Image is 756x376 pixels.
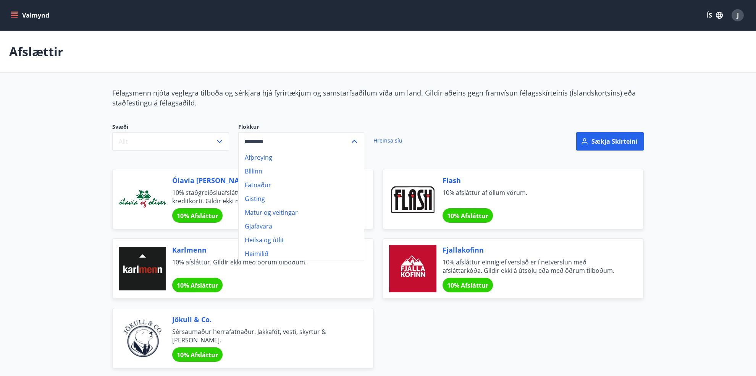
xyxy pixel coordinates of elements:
[177,212,218,220] span: 10% Afsláttur
[239,192,364,206] li: Gisting
[177,351,218,359] span: 10% Afsláttur
[443,245,625,255] span: Fjallakofinn
[443,175,625,185] span: Flash
[447,281,488,290] span: 10% Afsláttur
[443,258,625,275] span: 10% afsláttur einnig ef verslað er í netverslun með afsláttarkóða. Gildir ekki á útsölu eða með ö...
[172,188,355,205] span: 10% staðgreiðsluafsláttur og 5% afsláttur ef greitt er með kreditkorti. Gildir ekki með öðrum til...
[172,258,355,275] span: 10% afsláttur. Gildir ekki með öðrum tilboðum.
[172,314,355,324] span: Jökull & Co.
[239,233,364,247] li: Heilsa og útlit
[112,88,636,107] span: Félagsmenn njóta veglegra tilboða og sérkjara hjá fyrirtækjum og samstarfsaðilum víða um land. Gi...
[737,11,739,19] span: J
[172,327,355,344] span: Sérsaumaður herrafatnaður. Jakkaföt, vesti, skyrtur & [PERSON_NAME].
[443,188,625,205] span: 10% afsláttur af öllum vörum.
[703,8,727,22] button: ÍS
[112,123,229,132] span: Svæði
[119,137,128,146] span: Allt
[9,8,52,22] button: menu
[239,206,364,219] li: Matur og veitingar
[238,123,364,131] label: Flokkur
[9,43,63,60] p: Afslættir
[239,247,364,261] li: Heimilið
[239,164,364,178] li: Bíllinn
[447,212,488,220] span: 10% Afsláttur
[177,281,218,290] span: 10% Afsláttur
[239,178,364,192] li: Fatnaður
[172,175,355,185] span: Ólavía [PERSON_NAME]
[239,219,364,233] li: Gjafavara
[239,151,364,164] li: Afþreying
[172,245,355,255] span: Karlmenn
[373,132,402,149] a: Hreinsa síu
[729,6,747,24] button: J
[112,132,229,151] button: Allt
[576,132,644,151] button: Sækja skírteini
